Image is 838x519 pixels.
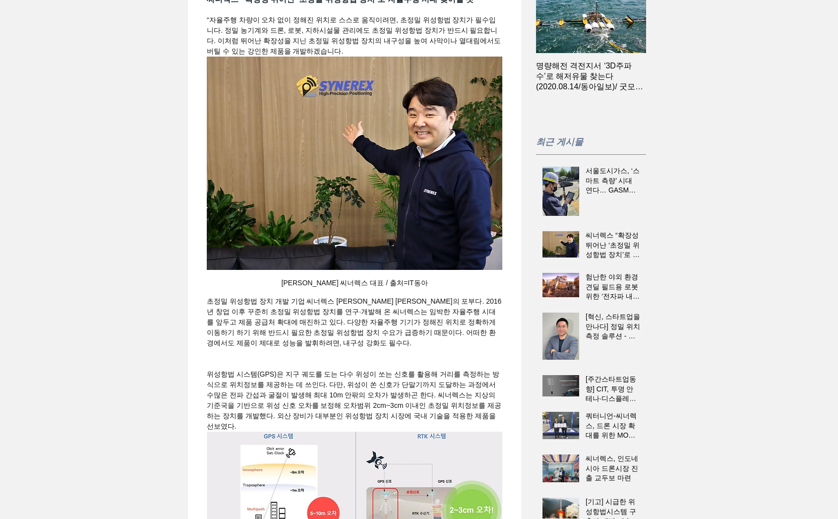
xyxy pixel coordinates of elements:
img: 쿼터니언-씨너렉스, 드론 시장 확대를 위한 MOU 체결 [542,412,579,439]
a: 서울도시가스, ‘스마트 측량’ 시대 연다… GASMAP 기능 통합 완료 [586,166,640,199]
span: 최근 게시물 [536,136,583,147]
img: 씨너렉스, 인도네시아 드론시장 진출 교두보 마련 [542,454,579,482]
h2: [주간스타트업동향] CIT, 투명 안테나·디스플레이 CES 2025 혁신상 수상 外 [586,375,640,404]
h2: 쿼터니언-씨너렉스, 드론 시장 확대를 위한 MOU 체결 [586,411,640,441]
img: [혁신, 스타트업을 만나다] 정밀 위치측정 솔루션 - 씨너렉스 [542,313,579,360]
span: [PERSON_NAME] 씨너렉스 대표 / 출처=IT동아 [281,279,427,287]
span: 초정밀 위성항법 장치 개발 기업 씨너렉스 [PERSON_NAME] [PERSON_NAME]의 포부다. 2016년 창업 이후 꾸준히 초정밀 위성항법 장치를 연구·개발해 온 씨너... [207,297,501,347]
span: 위성항법 시스템(GPS)은 지구 궤도를 도는 다수 위성이 쏘는 신호를 활용해 거리를 측정하는 방식으로 위치정보를 제공하는 데 쓰인다. 다만, 위성이 쏜 신호가 단말기까지 도달... [207,370,501,430]
h2: 험난한 야외 환경 견딜 필드용 로봇 위한 ‘전자파 내성 센서’ 개발 [586,272,640,302]
img: 험난한 야외 환경 견딜 필드용 로봇 위한 ‘전자파 내성 센서’ 개발 [542,273,579,297]
h2: [혁신, 스타트업을 만나다] 정밀 위치측정 솔루션 - 씨너렉스 [586,312,640,341]
img: 씨너렉스 “확장성 뛰어난 ‘초정밀 위성항법 장치’로 자율주행 시대 맞이할 것” [542,231,579,258]
img: 서울도시가스, ‘스마트 측량’ 시대 연다… GASMAP 기능 통합 완료 [542,167,579,216]
a: [주간스타트업동향] CIT, 투명 안테나·디스플레이 CES 2025 혁신상 수상 外 [586,375,640,408]
a: 쿼터니언-씨너렉스, 드론 시장 확대를 위한 MOU 체결 [586,411,640,445]
a: [혁신, 스타트업을 만나다] 정밀 위치측정 솔루션 - 씨너렉스 [586,312,640,345]
span: “자율주행 차량이 오차 없이 정해진 위치로 스스로 움직이려면, 초정밀 위성항법 장치가 필수입니다. 정밀 농기계와 드론, 로봇, 지하시설물 관리에도 초정밀 위성항법 장치가 반드... [207,16,503,55]
h2: 씨너렉스 “확장성 뛰어난 ‘초정밀 위성항법 장치’로 자율주행 시대 맞이할 것” [586,231,640,260]
a: 씨너렉스 “확장성 뛰어난 ‘초정밀 위성항법 장치’로 자율주행 시대 맞이할 것” [586,231,640,264]
h2: 씨너렉스, 인도네시아 드론시장 진출 교두보 마련 [586,454,640,483]
img: [기고] 시급한 위성항법시스템 구축과 제반 기술 경쟁력 강화 [542,498,579,519]
h2: 서울도시가스, ‘스마트 측량’ 시대 연다… GASMAP 기능 통합 완료 [586,166,640,195]
a: 험난한 야외 환경 견딜 필드용 로봇 위한 ‘전자파 내성 센서’ 개발 [586,272,640,306]
img: 박재덕 씨너렉스 대표 / 출처=IT동아 [207,57,502,270]
a: 씨너렉스, 인도네시아 드론시장 진출 교두보 마련 [586,454,640,487]
img: [주간스타트업동향] CIT, 투명 안테나·디스플레이 CES 2025 혁신상 수상 外 [542,375,579,396]
a: 명량해전 격전지서 ‘3D주파수’로 해저유물 찾는다(2020.08.14/동아일보)/ 굿모닝 대한민국 라이브 [찐현장속으로] 수중문화재 탐사 현장을 가다 [536,61,646,92]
